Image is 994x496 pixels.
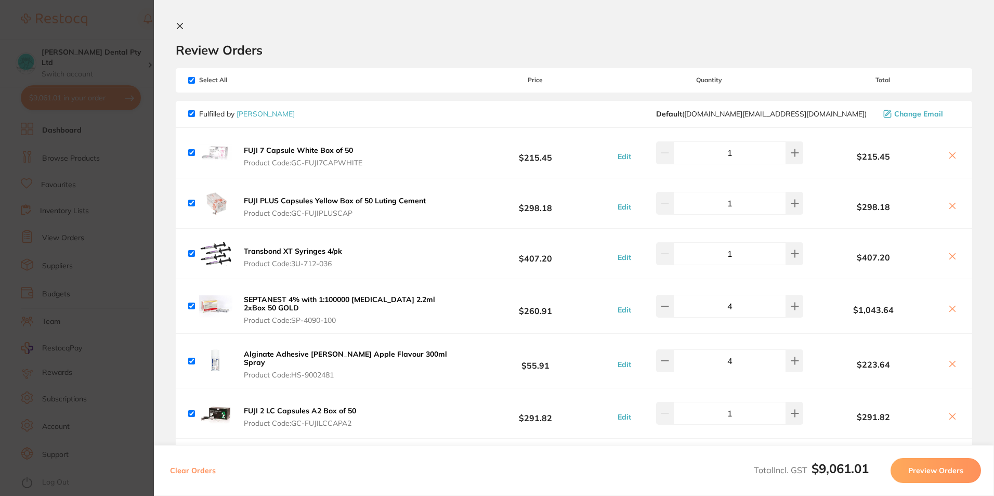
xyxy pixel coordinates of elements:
button: FUJI 2 LC Capsules A2 Box of 50 Product Code:GC-FUJILCCAPA2 [241,406,359,428]
b: Alginate Adhesive [PERSON_NAME] Apple Flavour 300ml Spray [244,349,447,367]
span: Quantity [612,76,805,84]
span: customer.care@henryschein.com.au [656,110,867,118]
b: $298.18 [458,193,612,213]
span: Product Code: GC-FUJI7CAPWHITE [244,159,362,167]
button: Transbond XT Syringes 4/pk Product Code:3U-712-036 [241,246,345,268]
button: Edit [614,152,634,161]
b: $55.91 [458,351,612,371]
b: $291.82 [458,404,612,423]
b: $291.82 [805,412,941,422]
p: Fulfilled by [199,110,295,118]
b: Default [656,109,682,119]
span: Select All [188,76,292,84]
b: SEPTANEST 4% with 1:100000 [MEDICAL_DATA] 2.2ml 2xBox 50 GOLD [244,295,435,312]
span: Product Code: SP-4090-100 [244,316,455,324]
button: Edit [614,305,634,315]
button: FUJI 7 Capsule White Box of 50 Product Code:GC-FUJI7CAPWHITE [241,146,365,167]
button: Edit [614,253,634,262]
b: FUJI 7 Capsule White Box of 50 [244,146,353,155]
img: c3h5YW9ubw [199,397,232,430]
button: SEPTANEST 4% with 1:100000 [MEDICAL_DATA] 2.2ml 2xBox 50 GOLD Product Code:SP-4090-100 [241,295,458,325]
b: $407.20 [458,244,612,263]
img: MGR1OWdsZw [199,344,232,377]
button: Edit [614,202,634,212]
button: Alginate Adhesive [PERSON_NAME] Apple Flavour 300ml Spray Product Code:HS-9002481 [241,349,458,380]
b: $1,043.64 [805,305,941,315]
a: [PERSON_NAME] [237,109,295,119]
span: Product Code: HS-9002481 [244,371,455,379]
b: $215.45 [458,143,612,162]
button: Preview Orders [891,458,981,483]
img: YWxsaXg1eQ [199,237,232,270]
button: Edit [614,360,634,369]
button: Change Email [880,109,960,119]
span: Total Incl. GST [754,465,869,475]
span: Total [805,76,960,84]
img: Ym11MXVtYg [199,136,232,169]
span: Product Code: GC-FUJILCCAPA2 [244,419,356,427]
span: Price [458,76,612,84]
b: $215.45 [805,152,941,161]
button: Edit [614,412,634,422]
b: FUJI 2 LC Capsules A2 Box of 50 [244,406,356,415]
span: Product Code: GC-FUJIPLUSCAP [244,209,426,217]
b: $298.18 [805,202,941,212]
b: $260.91 [458,296,612,316]
button: Clear Orders [167,458,219,483]
span: Product Code: 3U-712-036 [244,259,342,268]
b: $9,061.01 [812,461,869,476]
img: MzNkOXh4MQ [199,187,232,220]
b: $223.64 [805,360,941,369]
img: bDQ3Z3g5cw [199,290,232,323]
h2: Review Orders [176,42,972,58]
span: Change Email [894,110,943,118]
b: Transbond XT Syringes 4/pk [244,246,342,256]
button: FUJI PLUS Capsules Yellow Box of 50 Luting Cement Product Code:GC-FUJIPLUSCAP [241,196,429,218]
b: $407.20 [805,253,941,262]
b: FUJI PLUS Capsules Yellow Box of 50 Luting Cement [244,196,426,205]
